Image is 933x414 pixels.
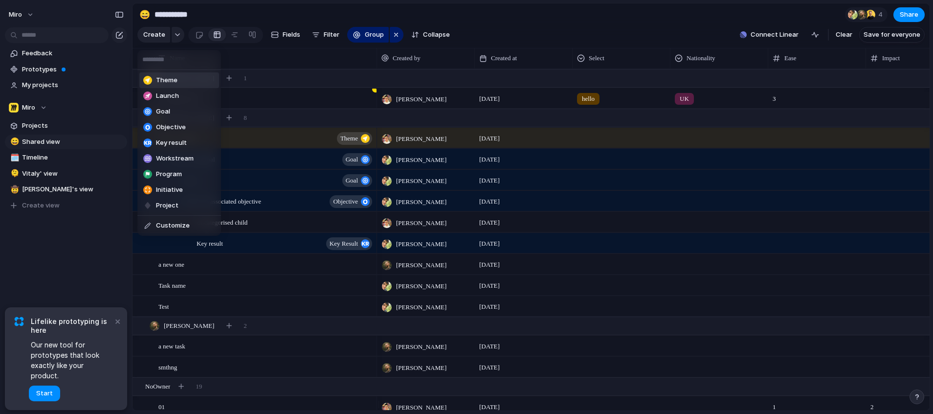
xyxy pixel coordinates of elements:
[156,169,182,179] span: Program
[156,185,183,195] span: Initiative
[156,138,187,148] span: Key result
[156,107,170,116] span: Goal
[156,221,190,230] span: Customize
[156,154,194,163] span: Workstream
[156,91,179,101] span: Launch
[156,201,178,210] span: Project
[156,122,186,132] span: Objective
[156,75,178,85] span: Theme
